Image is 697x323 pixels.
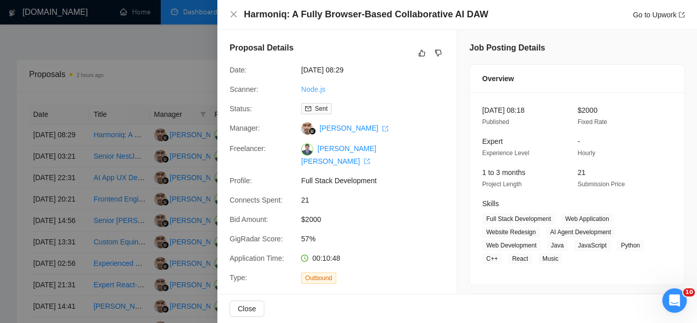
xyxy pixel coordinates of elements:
[482,227,540,238] span: Website Redesign
[432,47,444,59] button: dislike
[301,85,325,93] a: Node.js
[238,303,256,314] span: Close
[578,150,595,157] span: Hourly
[230,42,293,54] h5: Proposal Details
[416,47,428,59] button: like
[230,254,284,262] span: Application Time:
[301,194,454,206] span: 21
[230,66,246,74] span: Date:
[469,42,545,54] h5: Job Posting Details
[312,254,340,262] span: 00:10:48
[482,73,514,84] span: Overview
[230,274,247,282] span: Type:
[578,168,586,177] span: 21
[547,240,568,251] span: Java
[301,272,336,284] span: Outbound
[230,301,264,317] button: Close
[482,150,529,157] span: Experience Level
[617,240,644,251] span: Python
[633,11,685,19] a: Go to Upworkexport
[301,143,313,156] img: c1RPiVo6mRFR6BN7zoJI2yUK906y9LnLzoARGoO75PPeKwuOSWmoT69oZKPhhgZsWc
[482,168,526,177] span: 1 to 3 months
[230,85,258,93] span: Scanner:
[230,124,260,132] span: Manager:
[482,106,525,114] span: [DATE] 08:18
[301,175,454,186] span: Full Stack Development
[230,235,283,243] span: GigRadar Score:
[364,158,370,164] span: export
[482,181,521,188] span: Project Length
[230,177,252,185] span: Profile:
[315,105,328,112] span: Sent
[230,144,266,153] span: Freelancer:
[230,215,268,223] span: Bid Amount:
[538,253,562,264] span: Music
[679,12,685,18] span: export
[482,118,509,126] span: Published
[435,49,442,57] span: dislike
[305,106,311,112] span: mail
[301,144,376,165] a: [PERSON_NAME] [PERSON_NAME] export
[578,181,625,188] span: Submission Price
[382,126,388,132] span: export
[230,196,283,204] span: Connects Spent:
[230,10,238,18] span: close
[418,49,426,57] span: like
[301,233,454,244] span: 57%
[546,227,615,238] span: AI Agent Development
[561,213,613,225] span: Web Application
[662,288,687,313] iframe: Intercom live chat
[482,213,555,225] span: Full Stack Development
[574,240,611,251] span: JavaScript
[301,214,454,225] span: $2000
[319,124,388,132] a: [PERSON_NAME] export
[508,253,532,264] span: React
[309,128,316,135] img: gigradar-bm.png
[578,137,580,145] span: -
[578,106,598,114] span: $2000
[230,105,252,113] span: Status:
[482,137,503,145] span: Expert
[482,253,502,264] span: C++
[482,200,499,208] span: Skills
[301,255,308,262] span: clock-circle
[482,240,541,251] span: Web Development
[301,64,454,76] span: [DATE] 08:29
[230,10,238,19] button: Close
[578,118,607,126] span: Fixed Rate
[683,288,695,296] span: 10
[244,8,488,21] h4: Harmoniq: A Fully Browser-Based Collaborative AI DAW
